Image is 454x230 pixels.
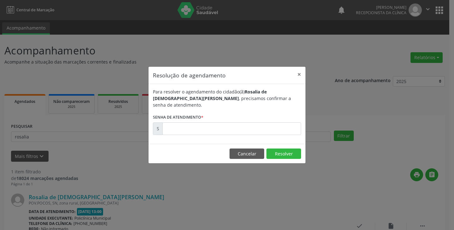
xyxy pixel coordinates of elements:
button: Resolver [266,149,301,159]
label: Senha de atendimento [153,113,203,122]
div: Para resolver o agendamento do cidadão(ã) , precisamos confirmar a senha de atendimento. [153,88,301,108]
h5: Resolução de agendamento [153,71,226,79]
button: Cancelar [230,149,264,159]
b: Rosalia de [DEMOGRAPHIC_DATA][PERSON_NAME] [153,89,267,101]
button: Close [293,67,306,82]
div: S [153,122,163,135]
